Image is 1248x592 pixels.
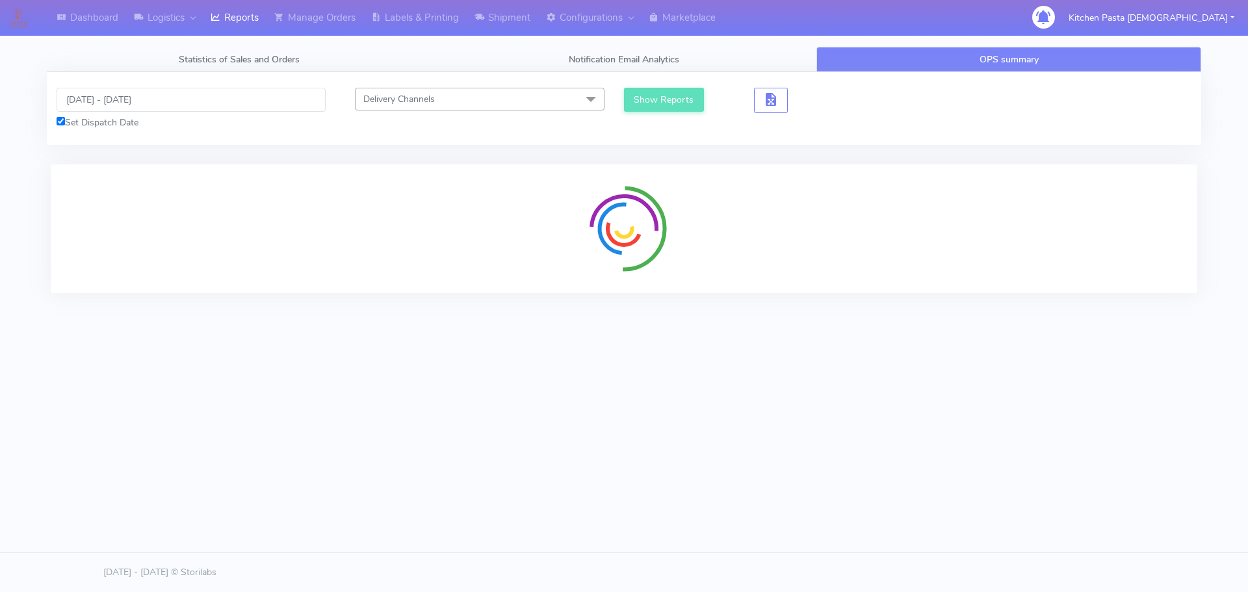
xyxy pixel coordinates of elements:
span: OPS summary [980,53,1039,66]
span: Statistics of Sales and Orders [179,53,300,66]
input: Pick the Daterange [57,88,326,112]
button: Kitchen Pasta [DEMOGRAPHIC_DATA] [1059,5,1244,31]
div: Set Dispatch Date [57,116,326,129]
span: Notification Email Analytics [569,53,679,66]
ul: Tabs [47,47,1201,72]
button: Show Reports [624,88,704,112]
span: Delivery Channels [363,93,435,105]
img: spinner-radial.svg [575,180,673,277]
